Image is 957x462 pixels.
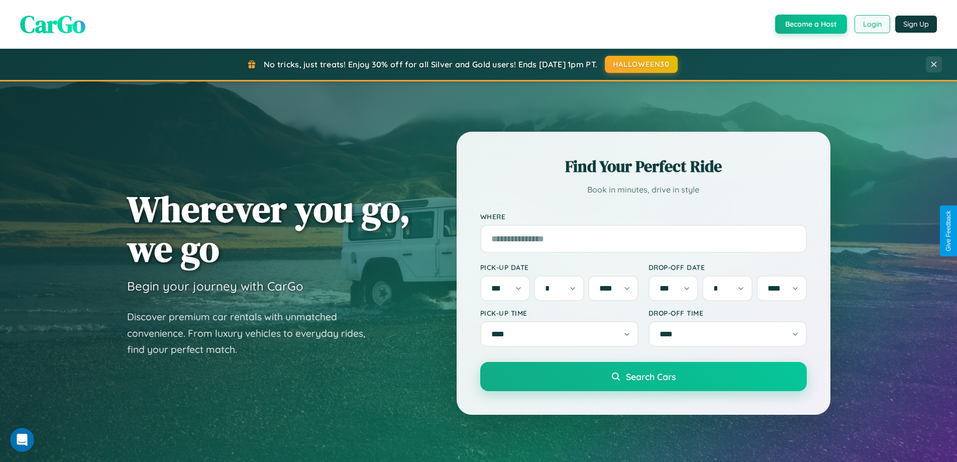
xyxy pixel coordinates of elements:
[127,279,303,294] h3: Begin your journey with CarGo
[626,371,676,382] span: Search Cars
[480,212,807,221] label: Where
[480,263,639,271] label: Pick-up Date
[945,211,952,251] div: Give Feedback
[605,56,678,73] button: HALLOWEEN30
[20,8,85,41] span: CarGo
[480,182,807,197] p: Book in minutes, drive in style
[649,309,807,317] label: Drop-off Time
[127,189,410,268] h1: Wherever you go, we go
[264,59,597,69] span: No tricks, just treats! Enjoy 30% off for all Silver and Gold users! Ends [DATE] 1pm PT.
[895,16,937,33] button: Sign Up
[775,15,847,34] button: Become a Host
[480,309,639,317] label: Pick-up Time
[480,155,807,177] h2: Find Your Perfect Ride
[10,428,34,452] iframe: Intercom live chat
[855,15,890,33] button: Login
[649,263,807,271] label: Drop-off Date
[127,309,378,358] p: Discover premium car rentals with unmatched convenience. From luxury vehicles to everyday rides, ...
[480,362,807,391] button: Search Cars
